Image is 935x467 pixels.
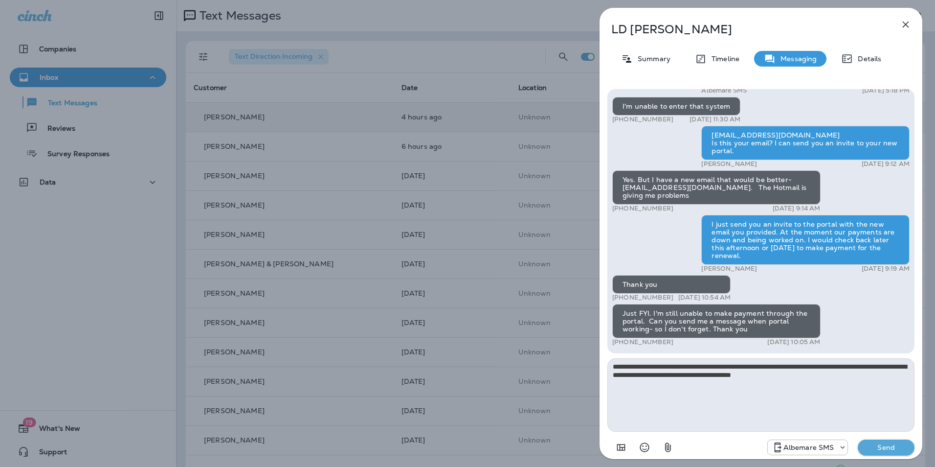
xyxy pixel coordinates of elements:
div: Yes. But I have a new email that would be better- [EMAIL_ADDRESS][DOMAIN_NAME]. The Hotmail is gi... [612,170,821,205]
p: [DATE] 10:54 AM [678,294,731,302]
p: [PHONE_NUMBER] [612,338,673,346]
div: I'm unable to enter that system [612,97,740,116]
button: Add in a premade template [611,438,631,457]
div: Just FYI. I'm still unable to make payment through the portal. Can you send me a message when por... [612,304,821,338]
button: Select an emoji [635,438,654,457]
p: Messaging [776,55,817,63]
p: [PERSON_NAME] [701,265,757,273]
p: [DATE] 10:05 AM [767,338,820,346]
p: Details [853,55,881,63]
p: Albemare SMS [701,87,747,94]
p: Summary [633,55,670,63]
div: I just send you an invite to the portal with the new email you provided. At the moment our paymen... [701,215,910,265]
div: [EMAIL_ADDRESS][DOMAIN_NAME] Is this your email? I can send you an invite to your new portal. [701,126,910,160]
div: Thank you [612,275,731,294]
p: Albemare SMS [783,444,834,451]
p: [DATE] 11:30 AM [690,116,740,123]
p: [DATE] 9:19 AM [862,265,910,273]
p: [PHONE_NUMBER] [612,294,673,302]
div: +1 (252) 600-3555 [768,442,848,453]
p: [DATE] 9:12 AM [862,160,910,168]
p: Timeline [707,55,739,63]
p: [PERSON_NAME] [701,160,757,168]
p: Send [866,443,907,452]
p: [DATE] 5:18 PM [862,87,910,94]
button: Send [858,440,914,455]
p: [DATE] 9:14 AM [773,205,821,212]
p: [PHONE_NUMBER] [612,205,673,212]
p: LD [PERSON_NAME] [611,23,878,36]
p: [PHONE_NUMBER] [612,116,673,123]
